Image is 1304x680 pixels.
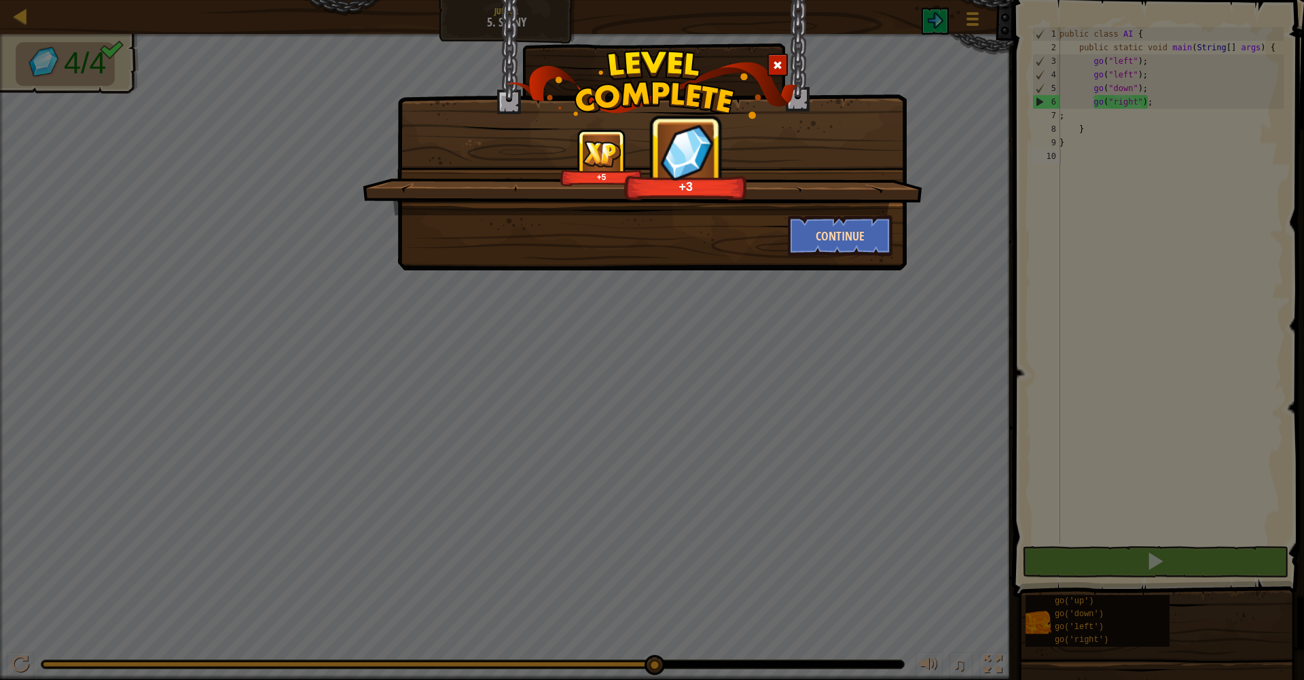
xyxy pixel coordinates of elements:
[583,141,621,167] img: reward_icon_xp.png
[563,172,640,182] div: +5
[628,179,744,194] div: +3
[659,123,713,180] img: reward_icon_gems.png
[507,50,798,119] img: level_complete.png
[788,215,893,256] button: Continue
